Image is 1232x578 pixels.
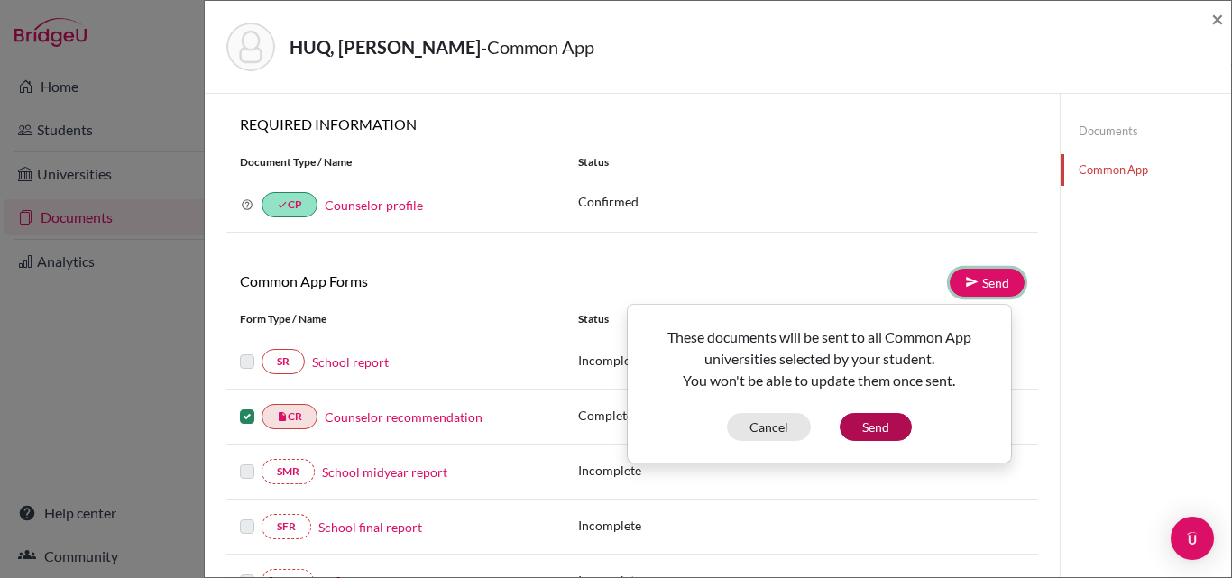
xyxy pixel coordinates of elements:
[277,411,288,422] i: insert_drive_file
[1211,5,1224,32] span: ×
[840,413,912,441] button: Send
[318,518,422,537] a: School final report
[262,192,317,217] a: doneCP
[1171,517,1214,560] div: Open Intercom Messenger
[226,272,632,289] h6: Common App Forms
[226,154,565,170] div: Document Type / Name
[578,311,764,327] div: Status
[226,115,1038,133] h6: REQUIRED INFORMATION
[262,514,311,539] a: SFR
[322,463,447,482] a: School midyear report
[312,353,389,372] a: School report
[262,404,317,429] a: insert_drive_fileCR
[481,36,594,58] span: - Common App
[1061,115,1231,147] a: Documents
[325,408,483,427] a: Counselor recommendation
[642,326,997,391] p: These documents will be sent to all Common App universities selected by your student. You won't b...
[578,351,764,370] p: Incomplete
[578,406,764,425] p: Complete
[578,461,764,480] p: Incomplete
[325,197,423,213] a: Counselor profile
[578,516,764,535] p: Incomplete
[578,192,1025,211] p: Confirmed
[290,36,481,58] strong: HUQ, [PERSON_NAME]
[262,459,315,484] a: SMR
[277,199,288,210] i: done
[1211,8,1224,30] button: Close
[1061,154,1231,186] a: Common App
[226,311,565,327] div: Form Type / Name
[950,269,1025,297] a: Send
[727,413,811,441] button: Cancel
[627,304,1012,463] div: Send
[262,349,305,374] a: SR
[565,154,1038,170] div: Status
